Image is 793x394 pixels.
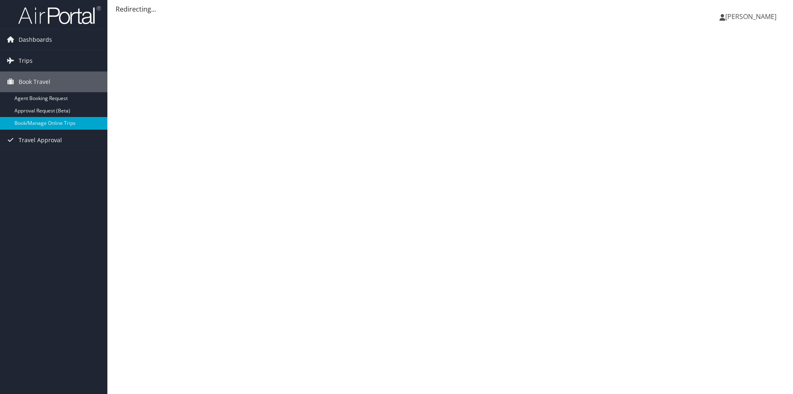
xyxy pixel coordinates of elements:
[19,29,52,50] span: Dashboards
[725,12,776,21] span: [PERSON_NAME]
[19,130,62,150] span: Travel Approval
[116,4,785,14] div: Redirecting...
[19,72,50,92] span: Book Travel
[719,4,785,29] a: [PERSON_NAME]
[18,5,101,25] img: airportal-logo.png
[19,50,33,71] span: Trips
